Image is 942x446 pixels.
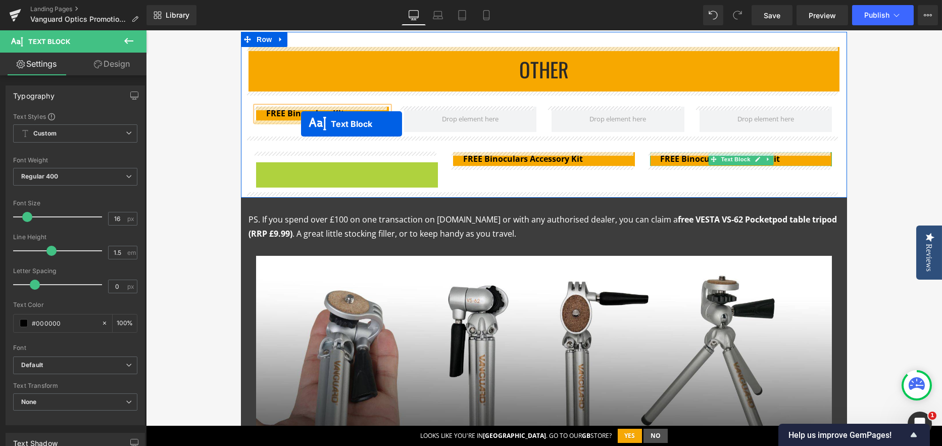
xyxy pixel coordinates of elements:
[146,5,196,25] a: New Library
[166,11,189,20] span: Library
[103,27,693,51] h1: OTHER
[617,123,627,135] a: Expand / Collapse
[21,361,43,370] i: Default
[809,10,836,21] span: Preview
[21,172,59,180] b: Regular 400
[13,234,137,241] div: Line Height
[21,398,37,406] b: None
[33,129,57,138] b: Custom
[127,283,136,290] span: px
[450,5,474,25] a: Tablet
[337,401,400,410] strong: [GEOGRAPHIC_DATA]
[13,157,137,164] div: Font Weight
[514,123,634,134] strong: FREE Binoculars Accessory Kit
[127,215,136,222] span: px
[797,5,848,25] a: Preview
[30,15,127,23] span: Vanguard Optics Promotions - [DATE] to [DATE]
[128,2,141,17] a: Expand / Collapse
[928,412,936,420] span: 1
[764,10,780,21] span: Save
[703,5,723,25] button: Undo
[13,267,137,275] div: Letter Spacing
[436,401,444,410] strong: gb
[75,53,148,75] a: Design
[30,5,146,13] a: Landing Pages
[103,183,693,210] p: PS. If you spend over £100 on one transaction on [DOMAIN_NAME] or with any authorised dealer, you...
[13,301,137,308] div: Text Color
[573,123,606,135] span: Text Block
[274,401,466,410] div: Looks like you're in . Go to our store?
[788,429,920,441] button: Show survey - Help us improve GemPages!
[908,412,932,436] iframe: Intercom live chat
[474,5,499,25] a: Mobile
[13,112,137,120] div: Text Styles
[918,5,938,25] button: More
[120,77,199,88] strong: FREE Binoculars Kit
[788,430,908,440] span: Help us improve GemPages!
[498,398,522,413] button: No
[727,5,748,25] button: Redo
[113,315,137,332] div: %
[32,318,96,329] input: Color
[127,249,136,256] span: em
[864,11,889,19] span: Publish
[402,5,426,25] a: Desktop
[13,344,137,351] div: Font
[317,123,437,134] strong: FREE Binoculars Accessory Kit
[13,86,55,100] div: Typography
[28,37,70,46] span: Text Block
[852,5,914,25] button: Publish
[103,184,691,208] strong: free VESTA VS-62 Pocketpod table tripod (RRP £9.99)
[108,2,128,17] span: Row
[13,200,137,207] div: Font Size
[472,398,496,413] button: Yes
[13,382,137,389] div: Text Transform
[426,5,450,25] a: Laptop
[778,213,787,241] div: Reviews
